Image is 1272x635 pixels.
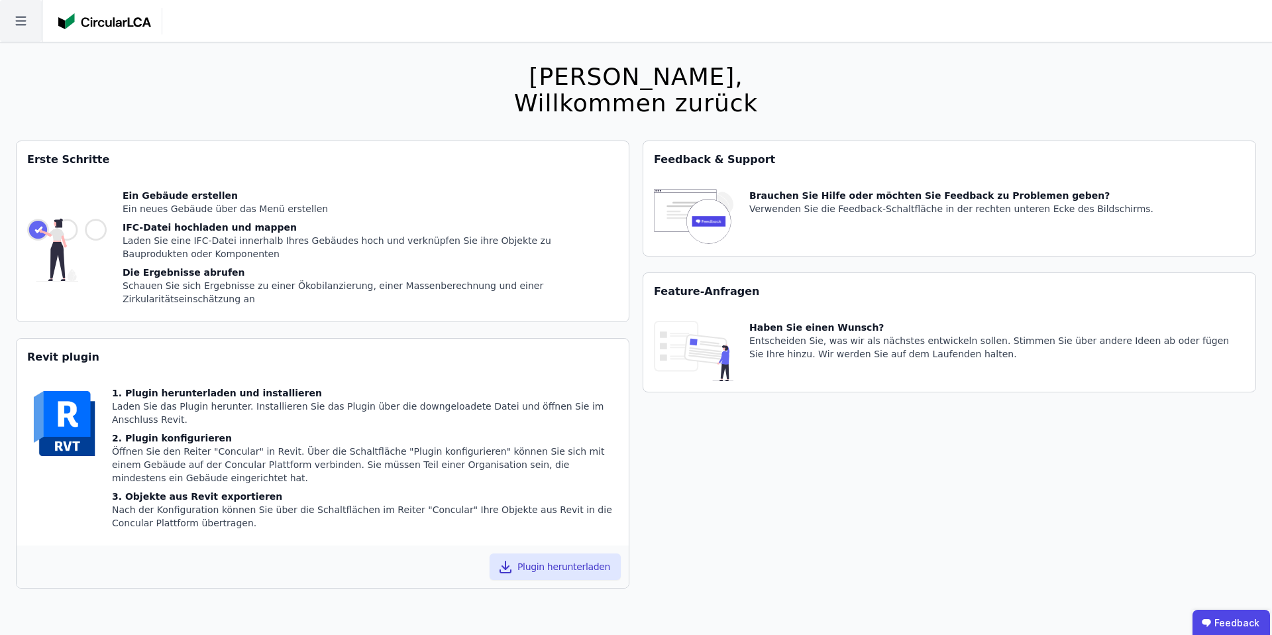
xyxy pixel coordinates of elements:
div: Ein neues Gebäude über das Menü erstellen [123,202,618,215]
img: revit-YwGVQcbs.svg [27,386,101,461]
div: 2. Plugin konfigurieren [112,432,618,445]
div: Erste Schritte [17,141,629,178]
div: Willkommen zurück [514,90,758,117]
img: Concular [58,13,151,29]
div: Verwenden Sie die Feedback-Schaltfläche in der rechten unteren Ecke des Bildschirms. [749,202,1153,215]
div: Revit plugin [17,339,629,376]
div: 1. Plugin herunterladen und installieren [112,386,618,400]
div: Laden Sie das Plugin herunter. Installieren Sie das Plugin über die downgeloadete Datei und öffne... [112,400,618,426]
div: [PERSON_NAME], [514,64,758,90]
img: feedback-icon-HCTs5lye.svg [654,189,733,245]
div: Feature-Anfragen [643,273,1255,310]
div: Die Ergebnisse abrufen [123,266,618,279]
div: Brauchen Sie Hilfe oder möchten Sie Feedback zu Problemen geben? [749,189,1153,202]
div: Ein Gebäude erstellen [123,189,618,202]
div: 3. Objekte aus Revit exportieren [112,490,618,503]
img: feature_request_tile-UiXE1qGU.svg [654,321,733,381]
div: Laden Sie eine IFC-Datei innerhalb Ihres Gebäudes hoch und verknüpfen Sie ihre Objekte zu Bauprod... [123,234,618,260]
div: Nach der Konfiguration können Sie über die Schaltflächen im Reiter "Concular" Ihre Objekte aus Re... [112,503,618,530]
div: Öffnen Sie den Reiter "Concular" in Revit. Über die Schaltfläche "Plugin konfigurieren" können Si... [112,445,618,485]
div: Entscheiden Sie, was wir als nächstes entwickeln sollen. Stimmen Sie über andere Ideen ab oder fü... [749,334,1245,361]
img: getting_started_tile-DrF_GRSv.svg [27,189,107,311]
div: Feedback & Support [643,141,1255,178]
div: IFC-Datei hochladen und mappen [123,221,618,234]
div: Haben Sie einen Wunsch? [749,321,1245,334]
button: Plugin herunterladen [490,553,621,580]
div: Schauen Sie sich Ergebnisse zu einer Ökobilanzierung, einer Massenberechnung und einer Zirkularit... [123,279,618,306]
